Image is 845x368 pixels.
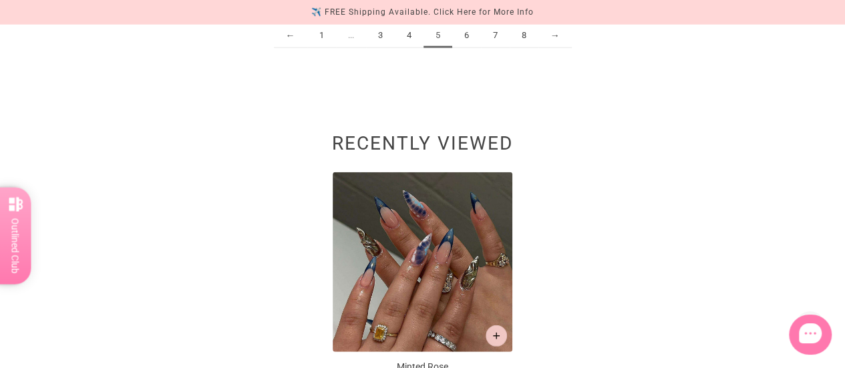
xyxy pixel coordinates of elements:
[486,325,507,347] button: Add to cart
[510,23,538,48] a: 8
[311,5,534,19] div: ✈️ FREE Shipping Available. Click Here for More Info
[32,140,813,155] h2: Recently viewed
[366,23,395,48] a: 3
[307,23,336,48] a: 1
[395,23,424,48] a: 4
[336,23,366,48] span: ...
[424,23,452,48] span: 5
[274,23,307,48] a: ←
[481,23,510,48] a: 7
[452,23,481,48] a: 6
[538,23,572,48] a: →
